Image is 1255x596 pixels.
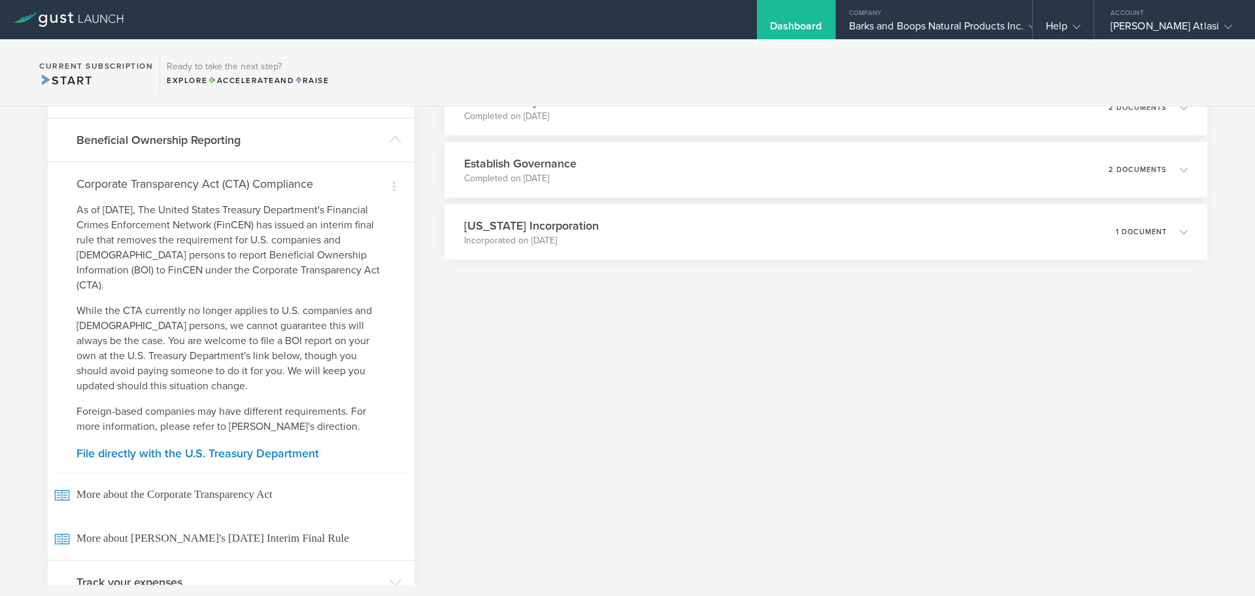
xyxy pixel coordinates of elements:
[770,20,822,39] div: Dashboard
[39,73,92,88] span: Start
[1116,228,1167,236] p: 1 document
[76,203,386,293] p: As of [DATE], The United States Treasury Department's Financial Crimes Enforcement Network (FinCE...
[464,234,599,247] p: Incorporated on [DATE]
[76,304,386,394] p: While the CTA currently no longer applies to U.S. companies and [DEMOGRAPHIC_DATA] persons, we ca...
[48,516,414,560] a: More about [PERSON_NAME]'s [DATE] Interim Final Rule
[76,131,383,149] h3: Beneficial Ownership Reporting
[208,76,275,85] span: Accelerate
[294,76,329,85] span: Raise
[76,574,383,591] h3: Track your expenses
[849,20,1019,39] div: Barks and Boops Natural Products Inc.
[167,62,329,71] h3: Ready to take the next step?
[1046,20,1080,39] div: Help
[54,516,408,560] span: More about [PERSON_NAME]'s [DATE] Interim Final Rule
[76,404,386,434] p: Foreign-based companies may have different requirements. For more information, please refer to [P...
[39,62,153,70] h2: Current Subscription
[464,172,577,185] p: Completed on [DATE]
[1109,166,1167,173] p: 2 documents
[1111,20,1232,39] div: [PERSON_NAME] Atlasi
[159,52,335,93] div: Ready to take the next step?ExploreAccelerateandRaise
[76,447,386,459] a: File directly with the U.S. Treasury Department
[1109,104,1167,111] p: 2 documents
[464,110,594,123] p: Completed on [DATE]
[208,76,295,85] span: and
[54,472,408,516] span: More about the Corporate Transparency Act
[464,155,577,172] h3: Establish Governance
[167,75,329,86] div: Explore
[464,217,599,234] h3: [US_STATE] Incorporation
[76,175,386,192] h4: Corporate Transparency Act (CTA) Compliance
[48,472,414,516] a: More about the Corporate Transparency Act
